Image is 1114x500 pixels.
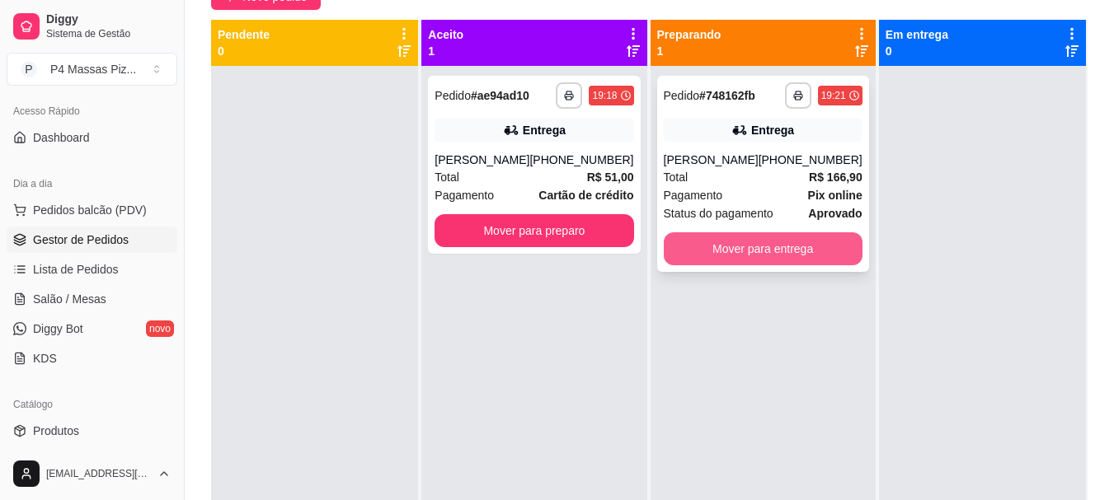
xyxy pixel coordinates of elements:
[435,168,459,186] span: Total
[33,231,129,248] span: Gestor de Pedidos
[7,124,177,151] a: Dashboard
[471,89,529,102] strong: # ae94ad10
[529,152,633,168] div: [PHONE_NUMBER]
[33,291,106,307] span: Salão / Mesas
[7,418,177,444] a: Produtos
[759,152,863,168] div: [PHONE_NUMBER]
[218,43,270,59] p: 0
[33,261,119,278] span: Lista de Pedidos
[664,168,689,186] span: Total
[7,391,177,418] div: Catálogo
[50,61,136,77] div: P4 Massas Piz ...
[664,186,723,204] span: Pagamento
[7,345,177,371] a: KDS
[46,467,151,480] span: [EMAIL_ADDRESS][DOMAIN_NAME]
[428,26,463,43] p: Aceito
[435,186,494,204] span: Pagamento
[46,27,171,40] span: Sistema de Gestão
[7,286,177,312] a: Salão / Mesas
[886,26,948,43] p: Em entrega
[7,53,177,86] button: Select a team
[538,189,633,202] strong: Cartão de crédito
[33,320,83,337] span: Diggy Bot
[33,202,147,218] span: Pedidos balcão (PDV)
[7,7,177,46] a: DiggySistema de Gestão
[7,197,177,223] button: Pedidos balcão (PDV)
[33,423,79,439] span: Produtos
[46,12,171,27] span: Diggy
[664,152,759,168] div: [PERSON_NAME]
[808,189,863,202] strong: Pix online
[435,89,471,102] span: Pedido
[218,26,270,43] p: Pendente
[33,350,57,367] span: KDS
[809,171,863,184] strong: R$ 166,90
[33,129,90,146] span: Dashboard
[21,61,37,77] span: P
[592,89,617,102] div: 19:18
[699,89,755,102] strong: # 748162fb
[664,89,700,102] span: Pedido
[435,214,633,247] button: Mover para preparo
[7,256,177,283] a: Lista de Pedidos
[657,43,722,59] p: 1
[808,207,862,220] strong: aprovado
[7,454,177,493] button: [EMAIL_ADDRESS][DOMAIN_NAME]
[657,26,722,43] p: Preparando
[7,171,177,197] div: Dia a dia
[664,232,863,265] button: Mover para entrega
[7,315,177,342] a: Diggy Botnovo
[751,122,794,138] div: Entrega
[435,152,529,168] div: [PERSON_NAME]
[886,43,948,59] p: 0
[821,89,846,102] div: 19:21
[523,122,566,138] div: Entrega
[664,204,773,222] span: Status do pagamento
[428,43,463,59] p: 1
[7,98,177,124] div: Acesso Rápido
[7,227,177,253] a: Gestor de Pedidos
[587,171,634,184] strong: R$ 51,00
